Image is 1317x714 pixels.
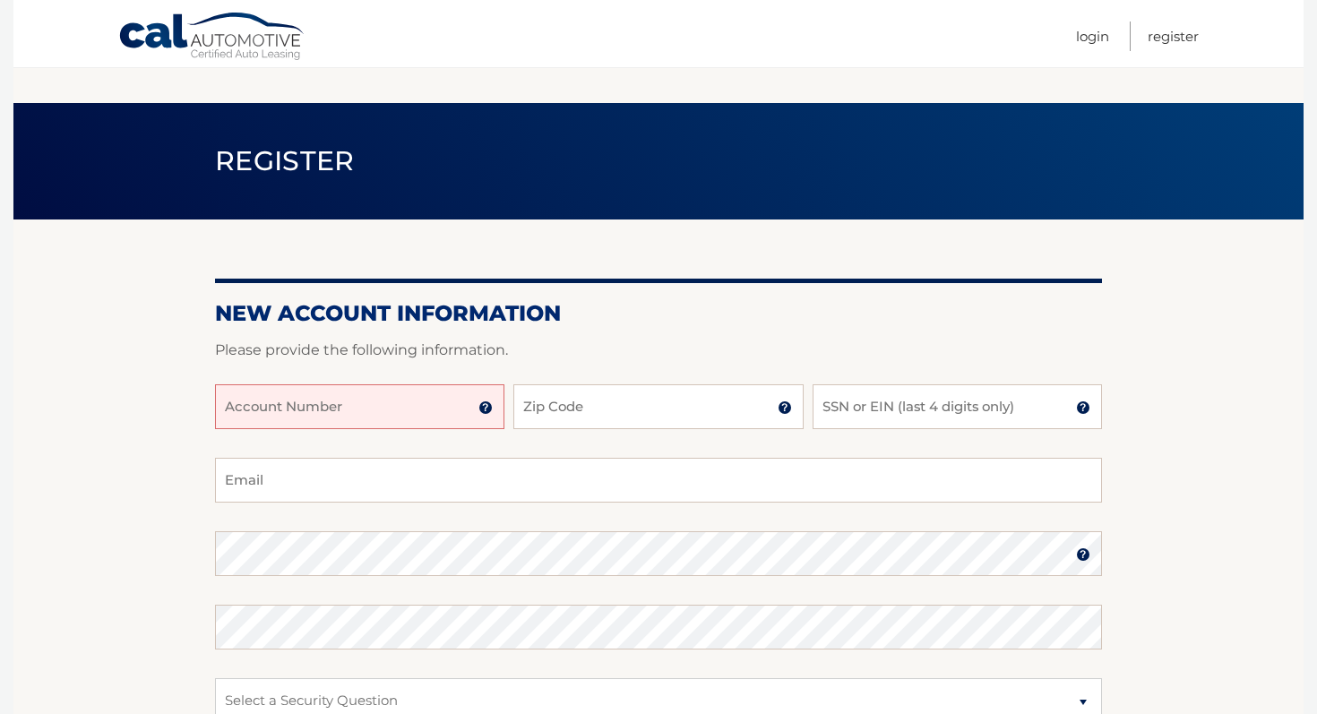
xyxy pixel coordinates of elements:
input: Zip Code [513,384,803,429]
img: tooltip.svg [1076,547,1090,562]
a: Register [1148,22,1199,51]
img: tooltip.svg [478,400,493,415]
h2: New Account Information [215,300,1102,327]
a: Cal Automotive [118,12,306,64]
img: tooltip.svg [1076,400,1090,415]
a: Login [1076,22,1109,51]
input: Account Number [215,384,504,429]
img: tooltip.svg [778,400,792,415]
input: Email [215,458,1102,503]
input: SSN or EIN (last 4 digits only) [813,384,1102,429]
span: Register [215,144,355,177]
p: Please provide the following information. [215,338,1102,363]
